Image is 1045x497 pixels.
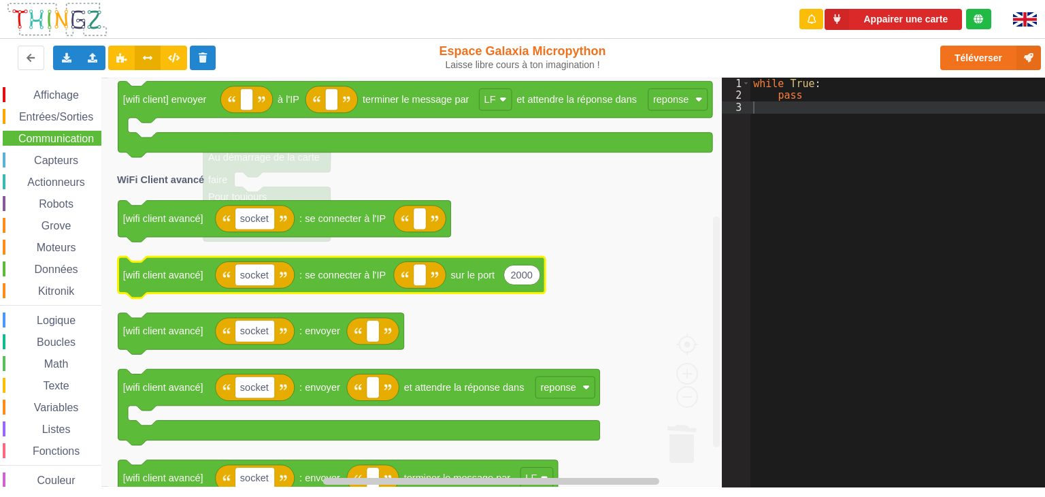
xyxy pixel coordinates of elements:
[940,46,1041,70] button: Téléverser
[35,315,78,326] span: Logique
[451,270,495,280] text: sur le port
[278,94,299,105] text: à l'IP
[540,382,576,393] text: reponse
[123,94,207,105] text: [wifi client] envoyer
[299,213,386,224] text: : se connecter à l'IP
[299,270,386,280] text: : se connecter à l'IP
[404,472,511,483] text: terminer le message par
[363,94,469,105] text: terminer le message par
[33,263,80,275] span: Données
[299,472,340,483] text: : envoyer
[433,44,612,71] div: Espace Galaxia Micropython
[42,358,71,370] span: Math
[31,89,80,101] span: Affichage
[17,111,95,123] span: Entrées/Sorties
[653,94,689,105] text: reponse
[40,423,73,435] span: Listes
[32,402,81,413] span: Variables
[966,9,991,29] div: Tu es connecté au serveur de création de Thingz
[6,1,108,37] img: thingz_logo.png
[25,176,87,188] span: Actionneurs
[722,89,750,101] div: 2
[1013,12,1037,27] img: gb.png
[37,198,76,210] span: Robots
[240,325,269,336] text: socket
[36,285,76,297] span: Kitronik
[299,382,340,393] text: : envoyer
[123,325,203,336] text: [wifi client avancé]
[35,242,78,253] span: Moteurs
[484,94,496,105] text: LF
[35,475,78,486] span: Couleur
[16,133,96,144] span: Communication
[31,445,82,457] span: Fonctions
[240,213,269,224] text: socket
[433,59,612,71] div: Laisse libre cours à ton imagination !
[123,472,203,483] text: [wifi client avancé]
[722,101,750,114] div: 3
[825,9,962,30] button: Appairer une carte
[117,174,204,185] text: WiFi Client avancé
[123,213,203,224] text: [wifi client avancé]
[240,472,269,483] text: socket
[299,325,340,336] text: : envoyer
[516,94,637,105] text: et attendre la réponse dans
[123,270,203,280] text: [wifi client avancé]
[525,472,537,483] text: LF
[39,220,73,231] span: Grove
[32,155,80,166] span: Capteurs
[240,270,269,280] text: socket
[510,270,532,280] text: 2000
[35,336,78,348] span: Boucles
[123,382,203,393] text: [wifi client avancé]
[722,78,750,90] div: 1
[404,382,525,393] text: et attendre la réponse dans
[41,380,71,391] span: Texte
[240,382,269,393] text: socket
